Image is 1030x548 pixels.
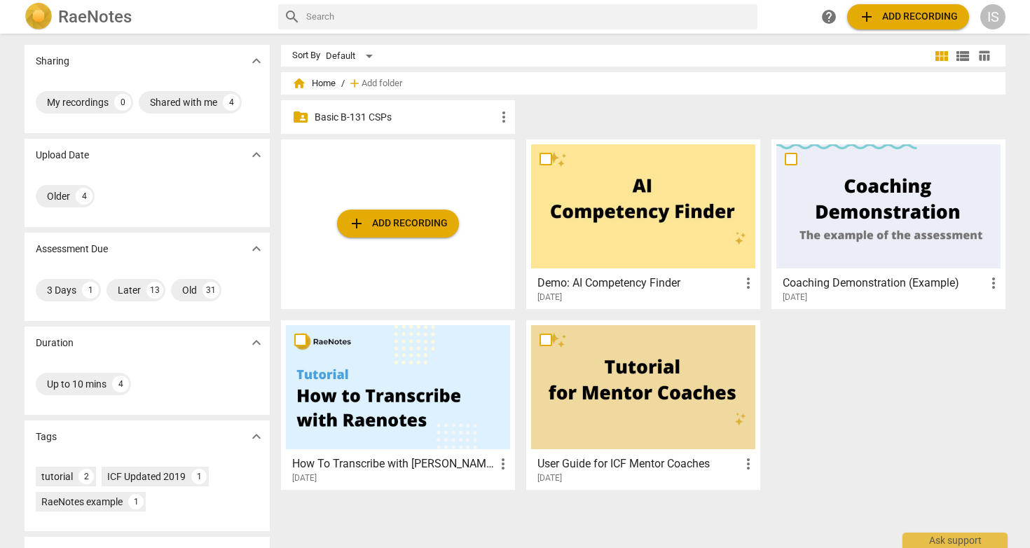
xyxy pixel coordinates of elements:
[47,283,76,297] div: 3 Days
[292,76,306,90] span: home
[246,426,267,447] button: Show more
[495,455,511,472] span: more_vert
[537,472,562,484] span: [DATE]
[112,376,129,392] div: 4
[341,78,345,89] span: /
[82,282,99,299] div: 1
[326,45,378,67] div: Default
[36,336,74,350] p: Duration
[315,110,495,125] p: Basic B-131 CSPs
[47,189,70,203] div: Older
[248,240,265,257] span: expand_more
[977,49,991,62] span: table_chart
[776,144,1001,303] a: Coaching Demonstration (Example)[DATE]
[248,146,265,163] span: expand_more
[858,8,875,25] span: add
[348,215,365,232] span: add
[284,8,301,25] span: search
[816,4,842,29] a: Help
[246,332,267,353] button: Show more
[150,95,217,109] div: Shared with me
[78,469,94,484] div: 2
[114,94,131,111] div: 0
[740,275,757,292] span: more_vert
[292,455,495,472] h3: How To Transcribe with RaeNotes
[537,292,562,303] span: [DATE]
[202,282,219,299] div: 31
[292,76,336,90] span: Home
[820,8,837,25] span: help
[537,275,740,292] h3: Demo: AI Competency Finder
[36,148,89,163] p: Upload Date
[858,8,958,25] span: Add recording
[246,50,267,71] button: Show more
[36,430,57,444] p: Tags
[973,46,994,67] button: Table view
[933,48,950,64] span: view_module
[107,470,186,484] div: ICF Updated 2019
[292,109,309,125] span: folder_shared
[58,7,132,27] h2: RaeNotes
[980,4,1005,29] button: IS
[223,94,240,111] div: 4
[362,78,402,89] span: Add folder
[248,334,265,351] span: expand_more
[248,428,265,445] span: expand_more
[41,470,73,484] div: tutorial
[47,377,107,391] div: Up to 10 mins
[25,3,267,31] a: LogoRaeNotes
[76,188,92,205] div: 4
[847,4,969,29] button: Upload
[902,533,1008,548] div: Ask support
[531,144,755,303] a: Demo: AI Competency Finder[DATE]
[306,6,752,28] input: Search
[286,325,510,484] a: How To Transcribe with [PERSON_NAME][DATE]
[292,472,317,484] span: [DATE]
[495,109,512,125] span: more_vert
[740,455,757,472] span: more_vert
[337,210,459,238] button: Upload
[985,275,1002,292] span: more_vert
[182,283,197,297] div: Old
[246,238,267,259] button: Show more
[292,50,320,61] div: Sort By
[25,3,53,31] img: Logo
[128,494,144,509] div: 1
[348,215,448,232] span: Add recording
[348,76,362,90] span: add
[248,53,265,69] span: expand_more
[146,282,163,299] div: 13
[531,325,755,484] a: User Guide for ICF Mentor Coaches[DATE]
[191,469,207,484] div: 1
[118,283,141,297] div: Later
[246,144,267,165] button: Show more
[537,455,740,472] h3: User Guide for ICF Mentor Coaches
[41,495,123,509] div: RaeNotes example
[36,242,108,256] p: Assessment Due
[47,95,109,109] div: My recordings
[931,46,952,67] button: Tile view
[783,292,807,303] span: [DATE]
[36,54,69,69] p: Sharing
[952,46,973,67] button: List view
[783,275,985,292] h3: Coaching Demonstration (Example)
[954,48,971,64] span: view_list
